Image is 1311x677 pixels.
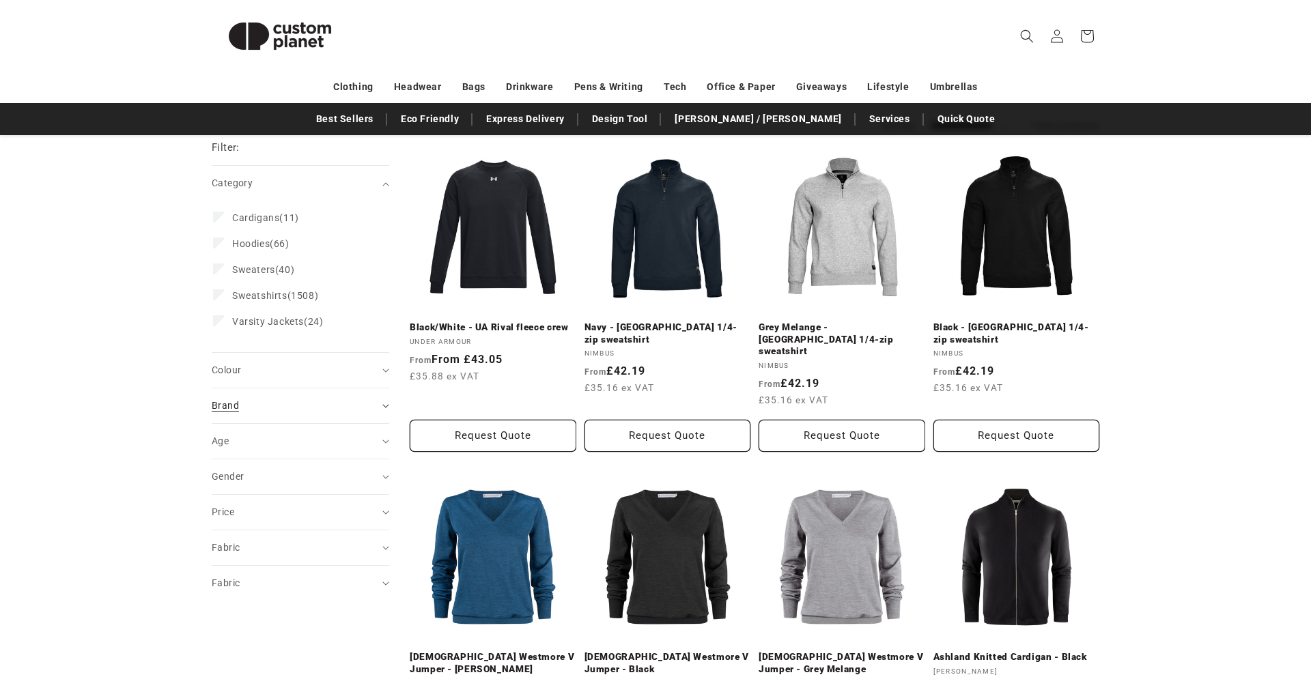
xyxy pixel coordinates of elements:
[212,435,229,446] span: Age
[212,353,389,388] summary: Colour (0 selected)
[232,237,290,250] span: (66)
[232,264,275,275] span: Sweaters
[506,75,553,99] a: Drinkware
[212,388,389,423] summary: Brand (0 selected)
[232,315,323,328] span: (24)
[479,107,572,131] a: Express Delivery
[212,459,389,494] summary: Gender (0 selected)
[394,75,442,99] a: Headwear
[585,107,655,131] a: Design Tool
[232,290,287,301] span: Sweatshirts
[574,75,643,99] a: Pens & Writing
[212,166,389,201] summary: Category (0 selected)
[759,420,925,452] button: Request Quote
[933,321,1100,345] a: Black - [GEOGRAPHIC_DATA] 1/4-zip sweatshirt
[796,75,847,99] a: Giveaways
[212,140,240,156] h2: Filter:
[212,5,348,67] img: Custom Planet
[212,506,234,517] span: Price
[309,107,380,131] a: Best Sellers
[212,495,389,530] summary: Price
[668,107,848,131] a: [PERSON_NAME] / [PERSON_NAME]
[212,364,241,375] span: Colour
[584,321,751,345] a: Navy - [GEOGRAPHIC_DATA] 1/4-zip sweatshirt
[930,75,978,99] a: Umbrellas
[212,177,253,188] span: Category
[862,107,917,131] a: Services
[759,651,925,675] a: [DEMOGRAPHIC_DATA] Westmore V Jumper - Grey Melange
[212,530,389,565] summary: Fabric (0 selected)
[933,651,1100,663] a: Ashland Knitted Cardigan - Black
[232,263,294,276] span: (40)
[410,420,576,452] button: Request Quote
[933,420,1100,452] button: Request Quote
[867,75,909,99] a: Lifestyle
[410,651,576,675] a: [DEMOGRAPHIC_DATA] Westmore V Jumper - [PERSON_NAME]
[212,400,239,411] span: Brand
[232,238,270,249] span: Hoodies
[931,107,1002,131] a: Quick Quote
[1012,21,1042,51] summary: Search
[462,75,485,99] a: Bags
[759,321,925,358] a: Grey Melange - [GEOGRAPHIC_DATA] 1/4-zip sweatshirt
[584,651,751,675] a: [DEMOGRAPHIC_DATA] Westmore V Jumper - Black
[212,577,240,588] span: Fabric
[232,212,279,223] span: Cardigans
[232,289,318,302] span: (1508)
[232,316,304,327] span: Varsity Jackets
[707,75,775,99] a: Office & Paper
[1077,530,1311,677] iframe: Chat Widget
[212,424,389,459] summary: Age (0 selected)
[232,212,299,224] span: (11)
[333,75,373,99] a: Clothing
[212,542,240,553] span: Fabric
[664,75,686,99] a: Tech
[410,321,576,334] a: Black/White - UA Rival fleece crew
[212,566,389,601] summary: Fabric (0 selected)
[394,107,466,131] a: Eco Friendly
[212,471,244,482] span: Gender
[584,420,751,452] button: Request Quote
